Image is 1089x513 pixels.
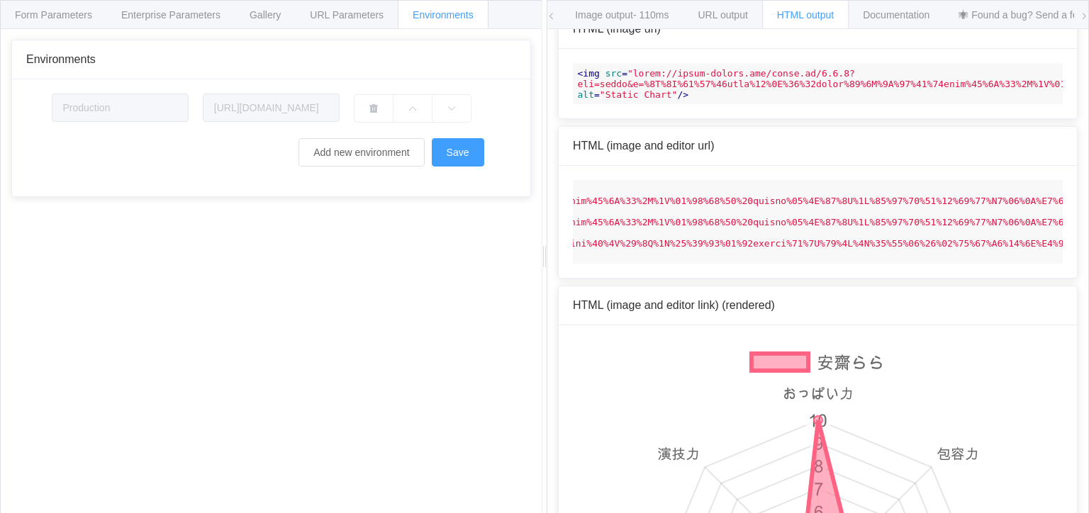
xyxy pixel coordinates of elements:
[777,9,834,21] span: HTML output
[121,9,220,21] span: Enterprise Parameters
[605,68,622,79] span: src
[573,140,714,152] span: HTML (image and editor url)
[432,138,484,167] button: Save
[413,9,474,21] span: Environments
[578,89,594,100] span: alt
[573,299,775,311] span: HTML (image and editor link) (rendered)
[298,138,424,167] button: Add new environment
[310,9,384,21] span: URL Parameters
[600,89,678,100] span: "Static Chart"
[583,68,599,79] span: img
[573,180,1063,264] code: Edit this chart
[250,9,281,21] span: Gallery
[575,9,669,21] span: Image output
[447,147,469,158] span: Save
[573,23,661,35] span: HTML (image url)
[698,9,748,21] span: URL output
[15,9,92,21] span: Form Parameters
[26,53,96,65] span: Environments
[633,9,669,21] span: - 110ms
[863,9,929,21] span: Documentation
